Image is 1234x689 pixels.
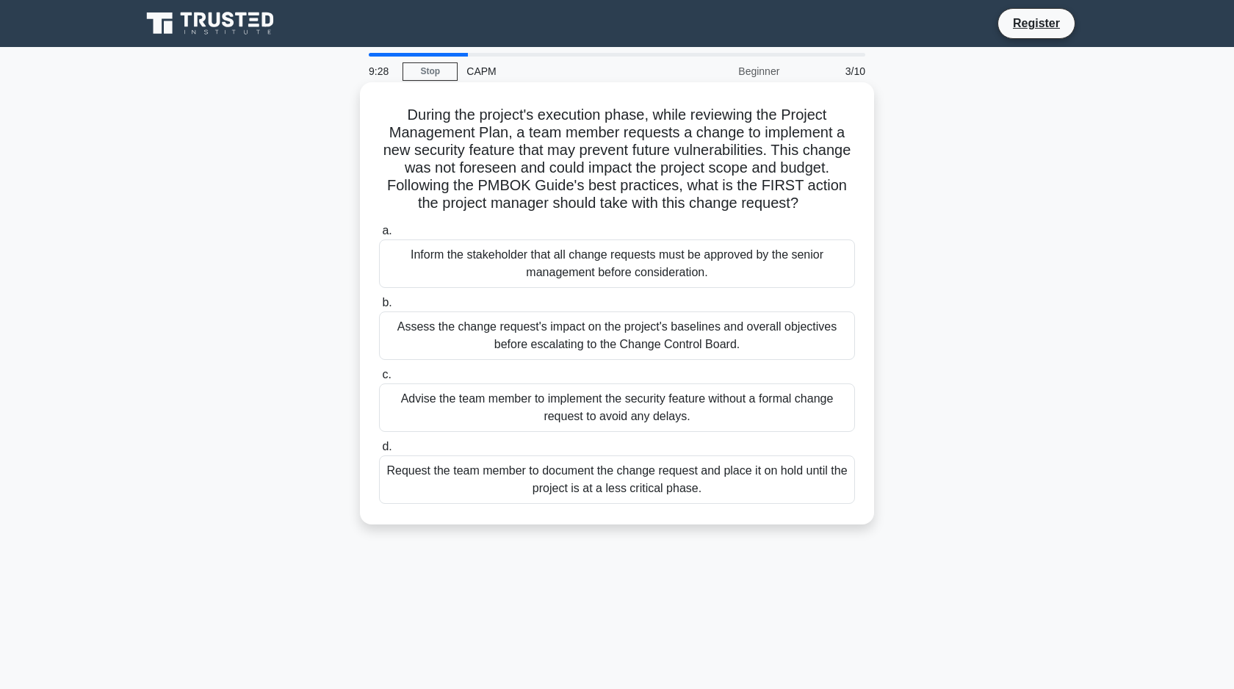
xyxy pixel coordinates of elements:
[360,57,403,86] div: 9:28
[788,57,874,86] div: 3/10
[382,296,392,309] span: b.
[458,57,660,86] div: CAPM
[1004,14,1069,32] a: Register
[379,311,855,360] div: Assess the change request's impact on the project's baselines and overall objectives before escal...
[379,455,855,504] div: Request the team member to document the change request and place it on hold until the project is ...
[382,368,391,380] span: c.
[382,440,392,452] span: d.
[382,224,392,237] span: a.
[403,62,458,81] a: Stop
[379,239,855,288] div: Inform the stakeholder that all change requests must be approved by the senior management before ...
[378,106,856,213] h5: During the project's execution phase, while reviewing the Project Management Plan, a team member ...
[660,57,788,86] div: Beginner
[379,383,855,432] div: Advise the team member to implement the security feature without a formal change request to avoid...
